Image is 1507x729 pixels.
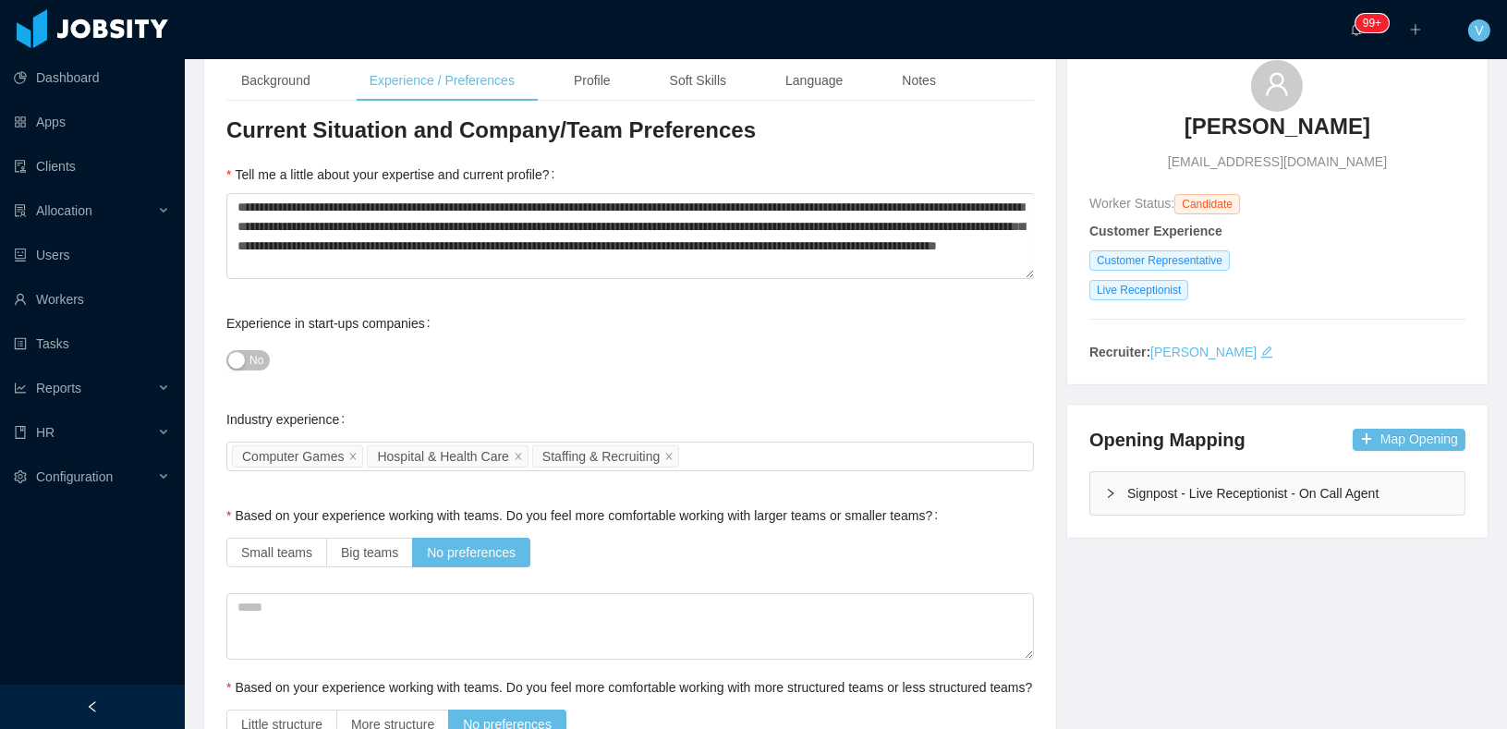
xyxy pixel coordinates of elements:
span: HR [36,425,55,440]
textarea: Tell me a little about your expertise and current profile? [226,193,1035,279]
a: icon: pie-chartDashboard [14,59,170,96]
i: icon: close [348,452,358,463]
span: No [249,351,263,370]
a: [PERSON_NAME] [1185,112,1370,152]
i: icon: user [1264,71,1290,97]
li: Hospital & Health Care [367,445,528,468]
div: Computer Games [242,446,344,467]
i: icon: line-chart [14,382,27,395]
div: icon: rightSignpost - Live Receptionist - On Call Agent [1090,472,1464,515]
label: Industry experience [226,412,352,427]
div: Profile [559,60,626,102]
i: icon: bell [1350,23,1363,36]
i: icon: solution [14,204,27,217]
div: Hospital & Health Care [377,446,508,467]
div: Staffing & Recruiting [542,446,660,467]
li: Computer Games [232,445,363,468]
div: Background [226,60,325,102]
sup: 254 [1355,14,1389,32]
span: Worker Status: [1089,196,1174,211]
input: Industry experience [683,445,693,468]
li: Staffing & Recruiting [532,445,679,468]
h4: Opening Mapping [1089,427,1246,453]
span: Configuration [36,469,113,484]
strong: Recruiter: [1089,345,1150,359]
span: Customer Representative [1089,250,1230,271]
h3: Current Situation and Company/Team Preferences [226,115,1034,145]
h3: [PERSON_NAME] [1185,112,1370,141]
a: icon: appstoreApps [14,103,170,140]
label: Based on your experience working with teams. Do you feel more comfortable working with larger tea... [226,508,945,523]
div: Soft Skills [655,60,741,102]
button: icon: plusMap Opening [1353,429,1465,451]
i: icon: edit [1260,346,1273,358]
span: Big teams [341,545,398,560]
span: Allocation [36,203,92,218]
a: [PERSON_NAME] [1150,345,1257,359]
span: Candidate [1174,194,1240,214]
i: icon: close [664,452,674,463]
span: Small teams [241,545,312,560]
div: Notes [887,60,951,102]
div: Language [771,60,857,102]
strong: Customer Experience [1089,224,1222,238]
span: Reports [36,381,81,395]
a: icon: robotUsers [14,237,170,273]
i: icon: close [514,452,523,463]
a: icon: userWorkers [14,281,170,318]
label: Tell me a little about your expertise and current profile? [226,167,562,182]
span: V [1475,19,1483,42]
label: Based on your experience working with teams. Do you feel more comfortable working with more struc... [226,680,1045,695]
span: Live Receptionist [1089,280,1188,300]
span: No preferences [427,545,516,560]
a: icon: profileTasks [14,325,170,362]
div: Experience / Preferences [355,60,529,102]
i: icon: plus [1409,23,1422,36]
a: icon: auditClients [14,148,170,185]
i: icon: book [14,426,27,439]
span: [EMAIL_ADDRESS][DOMAIN_NAME] [1168,152,1387,172]
button: Experience in start-ups companies [226,350,270,371]
label: Experience in start-ups companies [226,316,438,331]
i: icon: right [1105,488,1116,499]
i: icon: setting [14,470,27,483]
